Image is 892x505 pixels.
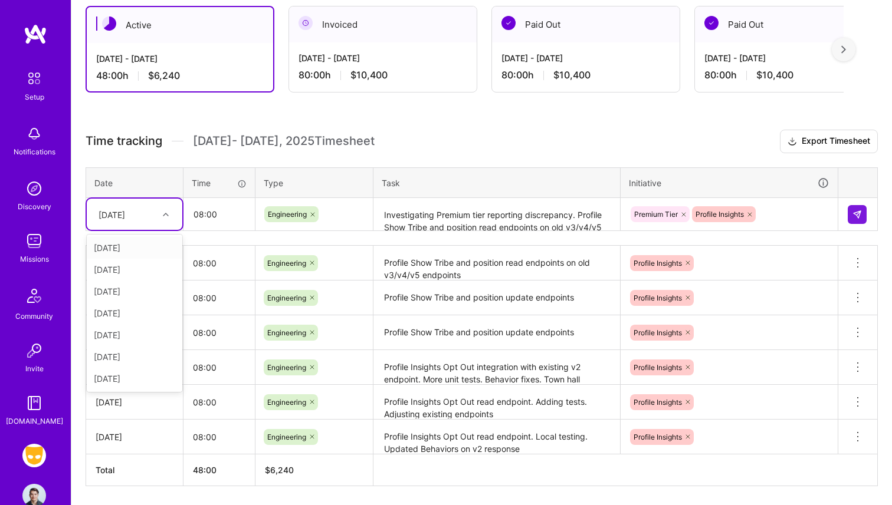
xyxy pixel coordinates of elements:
textarea: Profile Show Tribe and position read endpoints on old v3/v4/v5 endpoints [375,247,619,280]
img: right [841,45,846,54]
span: Engineering [267,398,306,407]
textarea: Profile Insights Opt Out integration with existing v2 endpoint. More unit tests. Behavior fixes. ... [375,351,619,384]
div: [DATE] [87,280,182,302]
span: $10,400 [553,69,591,81]
th: Date [86,167,183,198]
input: HH:MM [183,317,255,348]
input: HH:MM [183,247,255,279]
div: Setup [25,91,44,103]
div: Paid Out [695,6,883,42]
div: [DATE] - [DATE] [96,52,264,65]
div: [DATE] - [DATE] [704,52,873,64]
img: Invite [22,339,46,362]
div: Time [192,177,247,189]
input: HH:MM [183,282,255,313]
span: Profile Insights [634,363,682,372]
span: Engineering [267,328,306,337]
div: [DATE] [87,302,182,324]
span: Profile Insights [634,398,682,407]
input: HH:MM [183,387,255,418]
img: Community [20,282,48,310]
span: Premium Tier [634,210,678,219]
span: Engineering [267,259,306,268]
div: null [848,205,868,224]
div: [DATE] - [DATE] [501,52,670,64]
th: Type [255,167,373,198]
div: [DATE] [96,396,173,408]
div: [DATE] [99,208,125,220]
th: 48:00 [183,454,255,486]
th: Task [373,167,621,198]
span: $ 6,240 [265,465,294,475]
span: Profile Insights [634,328,682,337]
span: $10,400 [756,69,793,81]
div: Missions [20,253,49,265]
span: Engineering [268,210,307,219]
span: Time tracking [86,134,162,148]
div: [DATE] - [DATE] [299,52,467,64]
img: Paid Out [704,16,719,30]
div: [DATE] [87,346,182,368]
img: Active [102,16,116,31]
img: guide book [22,391,46,415]
textarea: Profile Insights Opt Out read endpoint. Local testing. Updated Behaviors on v2 response [375,421,619,453]
div: Active [87,7,273,43]
input: HH:MM [183,352,255,383]
div: Notifications [14,146,55,158]
span: Profile Insights [634,433,682,441]
div: Paid Out [492,6,680,42]
span: Profile Insights [634,293,682,302]
img: teamwork [22,229,46,253]
img: Grindr: Mobile + BE + Cloud [22,444,46,467]
img: Paid Out [501,16,516,30]
span: Engineering [267,293,306,302]
div: Invoiced [289,6,477,42]
div: [DATE] [87,368,182,390]
th: Total [86,454,183,486]
i: icon Download [788,136,797,148]
span: Profile Insights [696,210,744,219]
div: 80:00 h [299,69,467,81]
i: icon Chevron [163,212,169,217]
img: Submit [852,210,862,219]
input: HH:MM [183,421,255,453]
span: [DATE] - [DATE] , 2025 Timesheet [193,134,375,148]
button: Export Timesheet [780,130,878,153]
div: 80:00 h [704,69,873,81]
a: Grindr: Mobile + BE + Cloud [19,444,49,467]
span: Engineering [267,433,306,441]
img: logo [24,24,47,45]
span: Profile Insights [634,259,682,268]
div: Community [15,310,53,322]
div: [DATE] [87,237,182,259]
div: 80:00 h [501,69,670,81]
textarea: Profile Show Tribe and position update endpoints [375,316,619,349]
span: Engineering [267,363,306,372]
div: Initiative [629,176,829,190]
div: [DATE] [96,431,173,443]
span: $10,400 [350,69,388,81]
div: [DATE] [87,324,182,346]
textarea: Profile Insights Opt Out read endpoint. Adding tests. Adjusting existing endpoints [375,386,619,418]
img: setup [22,66,47,91]
textarea: Investigating Premium tier reporting discrepancy. Profile Show Tribe and position read endpoints ... [375,199,619,230]
div: [DOMAIN_NAME] [6,415,63,427]
div: 48:00 h [96,70,264,82]
div: Discovery [18,200,51,213]
img: discovery [22,177,46,200]
img: bell [22,122,46,146]
span: $6,240 [148,70,180,82]
div: [DATE] [87,259,182,280]
textarea: Profile Show Tribe and position update endpoints [375,282,619,314]
input: HH:MM [184,199,254,230]
div: Invite [25,362,44,375]
img: Invoiced [299,16,313,30]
